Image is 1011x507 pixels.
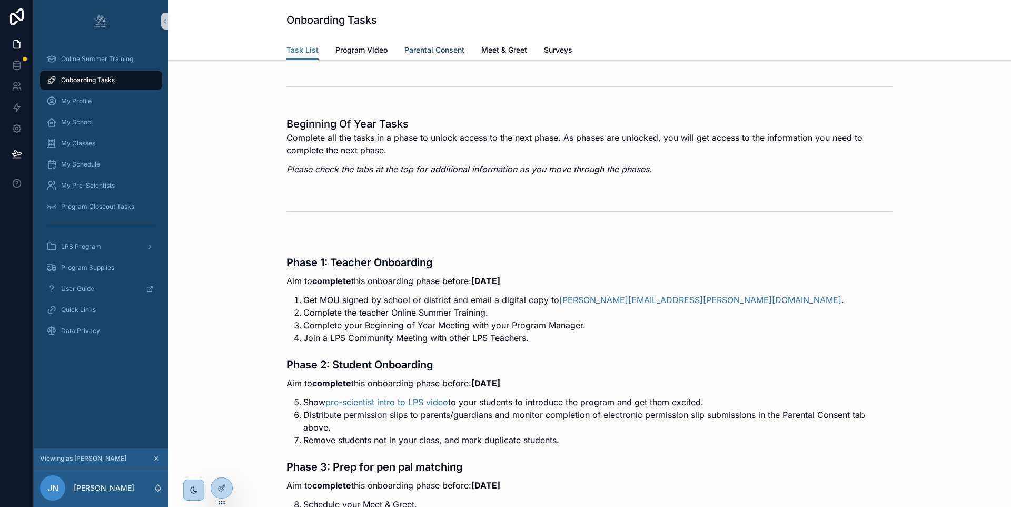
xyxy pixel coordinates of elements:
[286,13,377,27] h1: Onboarding Tasks
[40,300,162,319] a: Quick Links
[40,237,162,256] a: LPS Program
[40,279,162,298] a: User Guide
[40,321,162,340] a: Data Privacy
[61,160,100,169] span: My Schedule
[40,71,162,90] a: Onboarding Tasks
[61,97,92,105] span: My Profile
[61,285,94,293] span: User Guide
[481,45,527,55] span: Meet & Greet
[303,434,893,446] li: Remove students not in your class, and mark duplicate students.
[286,164,652,174] em: Please check the tabs at the top for additional information as you move through the phases.
[481,41,527,62] a: Meet & Greet
[303,319,893,331] li: Complete your Beginning of Year Meeting with your Program Manager.
[286,275,893,287] p: Aim to this onboarding phase before:
[286,45,319,55] span: Task List
[61,264,114,272] span: Program Supplies
[303,396,893,408] li: Show to your students to introduce the program and get them excited.
[61,181,115,190] span: My Pre-Scientists
[303,294,893,306] li: Get MOU signed by school or district and email a digital copy to .
[335,41,388,62] a: Program Video
[286,255,893,270] h3: Phase 1: Teacher Onboarding
[312,276,351,286] strong: complete
[312,480,351,491] strong: complete
[286,479,893,492] p: Aim to this onboarding phase before:
[471,378,500,388] strong: [DATE]
[61,242,101,251] span: LPS Program
[40,155,162,174] a: My Schedule
[40,92,162,111] a: My Profile
[40,50,162,69] a: Online Summer Training
[40,113,162,132] a: My School
[303,306,893,319] li: Complete the teacher Online Summer Training.
[544,45,572,55] span: Surveys
[61,139,95,148] span: My Classes
[303,408,893,434] li: Distribute permission slips to parents/guardians and monitor completion of electronic permission ...
[40,134,162,153] a: My Classes
[286,41,319,61] a: Task List
[325,397,448,407] a: pre-scientist intro to LPS video
[286,357,893,373] h3: Phase 2: Student Onboarding
[93,13,110,30] img: App logo
[303,331,893,344] li: Join a LPS Community Meeting with other LPS Teachers.
[40,454,126,463] span: Viewing as [PERSON_NAME]
[61,55,133,63] span: Online Summer Training
[404,45,464,55] span: Parental Consent
[286,377,893,389] p: Aim to this onboarding phase before:
[40,258,162,277] a: Program Supplies
[471,276,500,286] strong: [DATE]
[61,306,96,314] span: Quick Links
[74,483,134,493] p: [PERSON_NAME]
[286,131,893,157] p: Complete all the tasks in a phase to unlock access to the next phase. As phases are unlocked, you...
[335,45,388,55] span: Program Video
[61,327,100,335] span: Data Privacy
[40,197,162,216] a: Program Closeout Tasks
[544,41,572,62] a: Surveys
[286,116,893,131] h1: Beginning Of Year Tasks
[404,41,464,62] a: Parental Consent
[40,176,162,195] a: My Pre-Scientists
[61,118,93,126] span: My School
[61,202,134,211] span: Program Closeout Tasks
[559,295,841,305] a: [PERSON_NAME][EMAIL_ADDRESS][PERSON_NAME][DOMAIN_NAME]
[34,42,168,354] div: scrollable content
[471,480,500,491] strong: [DATE]
[312,378,351,388] strong: complete
[61,76,115,84] span: Onboarding Tasks
[286,459,893,475] h3: Phase 3: Prep for pen pal matching
[47,482,58,494] span: JN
